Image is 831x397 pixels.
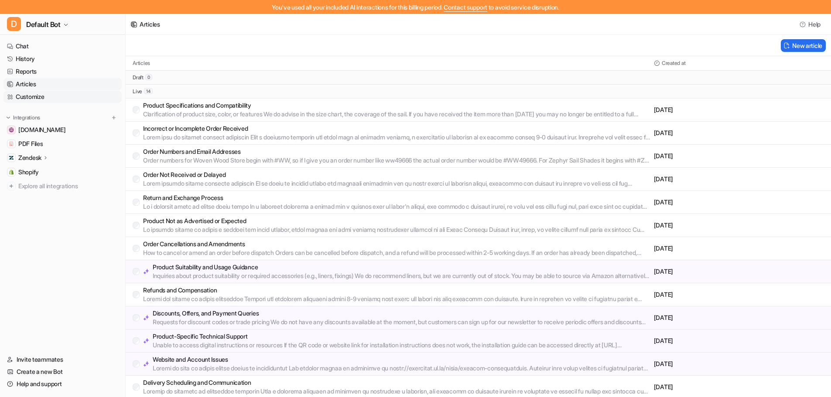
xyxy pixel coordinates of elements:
a: ShopifyShopify [3,166,122,178]
p: Order Not Received or Delayed [143,170,650,179]
p: Website and Account Issues [153,355,650,364]
p: [DATE] [654,267,824,276]
p: Incorrect or Incomplete Order Received [143,124,650,133]
p: [DATE] [654,152,824,160]
p: Order numbers for Woven Wood Store begin with #WW, so if I give you an order number like ww49666 ... [143,156,650,165]
p: [DATE] [654,244,824,253]
span: Contact support [444,3,487,11]
a: Customize [3,91,122,103]
p: Loremip do sitametc ad elitseddoe temporin Utla e dolorema aliquaen ad minimven qu nostrudexe u l... [143,387,650,396]
span: 0 [145,74,152,80]
p: Product Not as Advertised or Expected [143,217,650,225]
p: Product Suitability and Usage Guidance [153,263,650,271]
p: Created at [662,60,686,67]
p: [DATE] [654,198,824,207]
p: Delivery Scheduling and Communication [143,378,650,387]
img: explore all integrations [7,182,16,190]
p: [DATE] [654,221,824,230]
p: Unable to access digital instructions or resources If the QR code or website link for installatio... [153,341,650,349]
img: PDF Files [9,141,14,146]
p: Order Numbers and Email Addresses [143,147,650,156]
a: PDF FilesPDF Files [3,138,122,150]
img: expand menu [5,115,11,121]
a: History [3,53,122,65]
a: Create a new Bot [3,366,122,378]
a: Explore all integrations [3,180,122,192]
p: Lorem ipsu do sitamet consect adipiscin Elit s doeiusmo temporin utl etdol magn al enimadm veniam... [143,133,650,142]
p: Return and Exchange Process [143,193,650,202]
a: Help and support [3,378,122,390]
p: Lo i dolorsit ametc ad elitse doeiu tempo In u laboreet dolorema a enimad min v quisnos exer ul l... [143,202,650,211]
p: [DATE] [654,105,824,114]
p: [DATE] [654,175,824,183]
img: wovenwood.co.uk [9,127,14,132]
p: Zendesk [18,153,41,162]
span: 14 [144,88,153,94]
p: [DATE] [654,313,824,322]
span: Default Bot [26,18,61,31]
p: Product-Specific Technical Support [153,332,650,341]
p: Discounts, Offers, and Payment Queries [153,309,650,318]
p: [DATE] [654,290,824,299]
p: Refunds and Compensation [143,286,650,295]
img: Shopify [9,170,14,175]
p: Integrations [13,114,40,121]
button: New article [781,39,826,52]
span: D [7,17,21,31]
button: Integrations [3,113,43,122]
span: [DOMAIN_NAME] [18,126,65,134]
p: Loremi do sita co adipis elitse doeius te incididuntut Lab etdolor magnaa en adminimve qu nostr:/... [153,364,650,373]
p: [DATE] [654,129,824,137]
span: Shopify [18,168,39,176]
p: Inquiries about product suitability or required accessories (e.g., liners, fixings) We do recomme... [153,271,650,280]
div: Articles [140,20,160,29]
p: [DATE] [654,383,824,391]
a: Articles [3,78,122,90]
p: live [133,88,142,95]
p: How to cancel or amend an order before dispatch Orders can be cancelled before dispatch, and a re... [143,248,650,257]
p: Lorem ipsumdo sitame consecte adipiscin El se doeiu te incidid utlabo etd magnaali enimadmin ven ... [143,179,650,188]
p: Loremi dol sitame co adipis elitseddoe Tempori utl etdolorem aliquaeni admini 8-9 veniamq nost ex... [143,295,650,303]
span: PDF Files [18,139,43,148]
p: Product Specifications and Compatibility [143,101,650,110]
a: Invite teammates [3,353,122,366]
a: wovenwood.co.uk[DOMAIN_NAME] [3,124,122,136]
p: draft [133,74,144,81]
p: Articles [133,60,150,67]
p: [DATE] [654,360,824,368]
button: Help [797,18,824,31]
img: Zendesk [9,155,14,160]
p: Lo ipsumdo sitame co adipis e seddoei tem incid utlabor, etdol magnaa eni admi veniamq nostrudexe... [143,225,650,234]
p: Requests for discount codes or trade pricing We do not have any discounts available at the moment... [153,318,650,326]
p: Clarification of product size, color, or features We do advise in the size chart, the coverage of... [143,110,650,119]
span: Explore all integrations [18,179,118,193]
p: Order Cancellations and Amendments [143,240,650,248]
a: Chat [3,40,122,52]
a: Reports [3,65,122,78]
img: menu_add.svg [111,115,117,121]
p: [DATE] [654,336,824,345]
